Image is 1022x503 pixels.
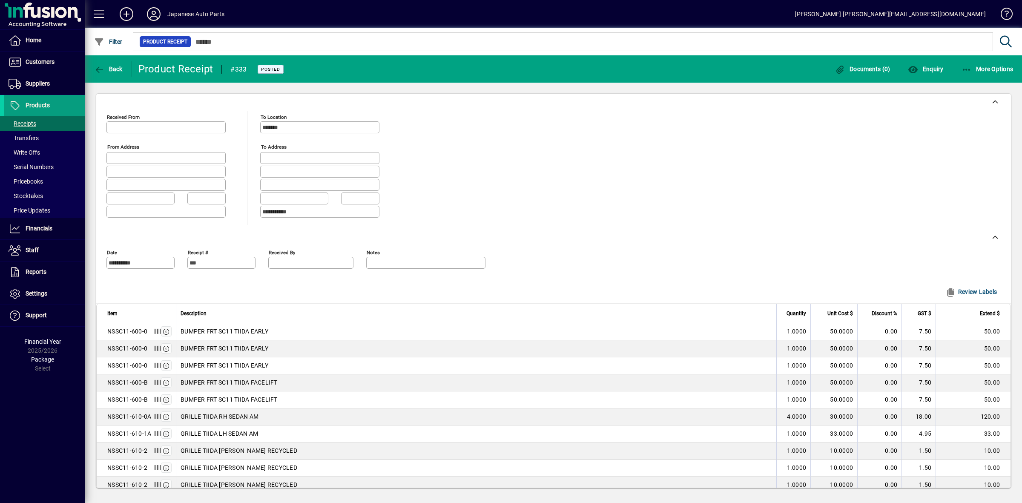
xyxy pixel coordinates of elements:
[9,149,40,156] span: Write Offs
[4,218,85,239] a: Financials
[4,283,85,305] a: Settings
[776,391,810,408] td: 1.0000
[942,284,1000,299] button: Review Labels
[962,66,1013,72] span: More Options
[830,344,853,353] span: 50.0000
[830,463,853,472] span: 10.0000
[776,443,810,460] td: 1.0000
[835,66,890,72] span: Documents (0)
[4,203,85,218] a: Price Updates
[936,460,1011,477] td: 10.00
[936,391,1011,408] td: 50.00
[9,193,43,199] span: Stocktakes
[795,7,986,21] div: [PERSON_NAME] [PERSON_NAME][EMAIL_ADDRESS][DOMAIN_NAME]
[857,391,901,408] td: 0.00
[4,131,85,145] a: Transfers
[936,477,1011,494] td: 10.00
[261,114,287,120] mat-label: To location
[107,344,147,353] div: NSSC11-600-0
[857,374,901,391] td: 0.00
[936,374,1011,391] td: 50.00
[776,357,810,374] td: 1.0000
[138,62,213,76] div: Product Receipt
[9,135,39,141] span: Transfers
[107,480,147,489] div: NSSC11-610-2
[176,374,776,391] td: BUMPER FRT SC11 TIIDA FACELIFT
[908,66,943,72] span: Enquiry
[901,443,936,460] td: 1.50
[107,309,118,318] span: Item
[26,268,46,275] span: Reports
[936,425,1011,443] td: 33.00
[901,408,936,425] td: 18.00
[936,323,1011,340] td: 50.00
[4,160,85,174] a: Serial Numbers
[830,480,853,489] span: 10.0000
[901,357,936,374] td: 7.50
[857,323,901,340] td: 0.00
[4,116,85,131] a: Receipts
[4,73,85,95] a: Suppliers
[857,443,901,460] td: 0.00
[107,463,147,472] div: NSSC11-610-2
[901,460,936,477] td: 1.50
[26,290,47,297] span: Settings
[181,309,207,318] span: Description
[857,340,901,357] td: 0.00
[776,425,810,443] td: 1.0000
[4,174,85,189] a: Pricebooks
[107,361,147,370] div: NSSC11-600-0
[26,58,55,65] span: Customers
[776,323,810,340] td: 1.0000
[176,357,776,374] td: BUMPER FRT SC11 TIIDA EARLY
[261,66,280,72] span: Posted
[26,312,47,319] span: Support
[26,247,39,253] span: Staff
[176,391,776,408] td: BUMPER FRT SC11 TIIDA FACELIFT
[269,249,295,255] mat-label: Received by
[107,249,117,255] mat-label: Date
[9,120,36,127] span: Receipts
[176,425,776,443] td: GRILLE TIIDA LH SEDAN AM
[830,395,853,404] span: 50.0000
[830,429,853,438] span: 33.0000
[143,37,187,46] span: Product Receipt
[857,408,901,425] td: 0.00
[9,207,50,214] span: Price Updates
[901,323,936,340] td: 7.50
[176,477,776,494] td: GRILLE TIIDA [PERSON_NAME] RECYCLED
[833,61,893,77] button: Documents (0)
[901,374,936,391] td: 7.50
[230,63,247,76] div: #333
[85,61,132,77] app-page-header-button: Back
[4,30,85,51] a: Home
[901,425,936,443] td: 4.95
[901,477,936,494] td: 1.50
[367,249,380,255] mat-label: Notes
[4,52,85,73] a: Customers
[776,374,810,391] td: 1.0000
[901,340,936,357] td: 7.50
[31,356,54,363] span: Package
[936,340,1011,357] td: 50.00
[176,460,776,477] td: GRILLE TIIDA [PERSON_NAME] RECYCLED
[188,249,208,255] mat-label: Receipt #
[107,114,140,120] mat-label: Received From
[945,285,997,299] span: Review Labels
[787,309,806,318] span: Quantity
[4,145,85,160] a: Write Offs
[24,338,61,345] span: Financial Year
[176,443,776,460] td: GRILLE TIIDA [PERSON_NAME] RECYCLED
[107,378,148,387] div: NSSC11-600-B
[936,443,1011,460] td: 10.00
[936,357,1011,374] td: 50.00
[140,6,167,22] button: Profile
[176,408,776,425] td: GRILLE TIIDA RH SEDAN AM
[92,34,125,49] button: Filter
[107,446,147,455] div: NSSC11-610-2
[776,408,810,425] td: 4.0000
[94,38,123,45] span: Filter
[857,425,901,443] td: 0.00
[857,477,901,494] td: 0.00
[857,357,901,374] td: 0.00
